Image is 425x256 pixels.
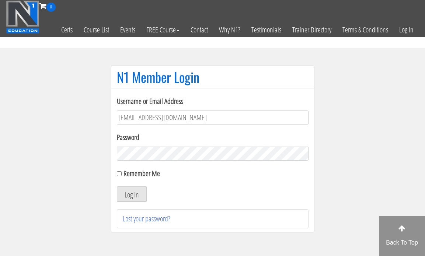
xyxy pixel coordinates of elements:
[117,132,309,143] label: Password
[246,12,287,48] a: Testimonials
[185,12,213,48] a: Contact
[337,12,394,48] a: Terms & Conditions
[123,168,160,178] label: Remember Me
[379,238,425,247] p: Back To Top
[123,214,170,224] a: Lost your password?
[141,12,185,48] a: FREE Course
[117,96,309,107] label: Username or Email Address
[115,12,141,48] a: Events
[213,12,246,48] a: Why N1?
[78,12,115,48] a: Course List
[56,12,78,48] a: Certs
[46,3,56,12] span: 0
[6,0,39,34] img: n1-education
[39,1,56,11] a: 0
[394,12,419,48] a: Log In
[117,70,309,84] h1: N1 Member Login
[117,186,147,202] button: Log In
[287,12,337,48] a: Trainer Directory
